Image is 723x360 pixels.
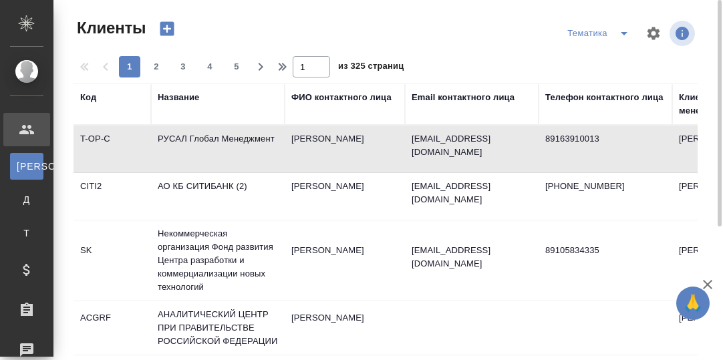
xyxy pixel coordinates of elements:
p: [PHONE_NUMBER] [545,180,666,193]
a: [PERSON_NAME] [10,153,43,180]
td: АО КБ СИТИБАНК (2) [151,173,285,220]
p: [EMAIL_ADDRESS][DOMAIN_NAME] [412,132,532,159]
td: АНАЛИТИЧЕСКИЙ ЦЕНТР ПРИ ПРАВИТЕЛЬСТВЕ РОССИЙСКОЙ ФЕДЕРАЦИИ [151,301,285,355]
button: 4 [199,56,221,77]
td: ACGRF [74,305,151,351]
span: Клиенты [74,17,146,39]
span: Настроить таблицу [637,17,670,49]
td: [PERSON_NAME] [285,305,405,351]
td: T-OP-C [74,126,151,172]
div: ФИО контактного лица [291,91,392,104]
span: [PERSON_NAME] [17,160,37,173]
span: 4 [199,60,221,73]
td: [PERSON_NAME] [285,237,405,284]
a: Д [10,186,43,213]
td: Некоммерческая организация Фонд развития Центра разработки и коммерциализации новых технологий [151,220,285,301]
button: 3 [172,56,194,77]
span: 3 [172,60,194,73]
span: 2 [146,60,167,73]
button: 5 [226,56,247,77]
button: Создать [151,17,183,40]
p: 89105834335 [545,244,666,257]
span: 5 [226,60,247,73]
button: 2 [146,56,167,77]
div: Код [80,91,96,104]
p: [EMAIL_ADDRESS][DOMAIN_NAME] [412,180,532,206]
div: Название [158,91,199,104]
div: split button [564,23,637,44]
td: CITI2 [74,173,151,220]
p: [EMAIL_ADDRESS][DOMAIN_NAME] [412,244,532,271]
td: SK [74,237,151,284]
span: из 325 страниц [338,58,404,77]
span: Т [17,226,37,240]
span: Посмотреть информацию [670,21,698,46]
td: РУСАЛ Глобал Менеджмент [151,126,285,172]
button: 🙏 [676,287,710,320]
p: 89163910013 [545,132,666,146]
span: Д [17,193,37,206]
a: Т [10,220,43,246]
span: 🙏 [682,289,704,317]
div: Email контактного лица [412,91,515,104]
div: Телефон контактного лица [545,91,664,104]
td: [PERSON_NAME] [285,126,405,172]
td: [PERSON_NAME] [285,173,405,220]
